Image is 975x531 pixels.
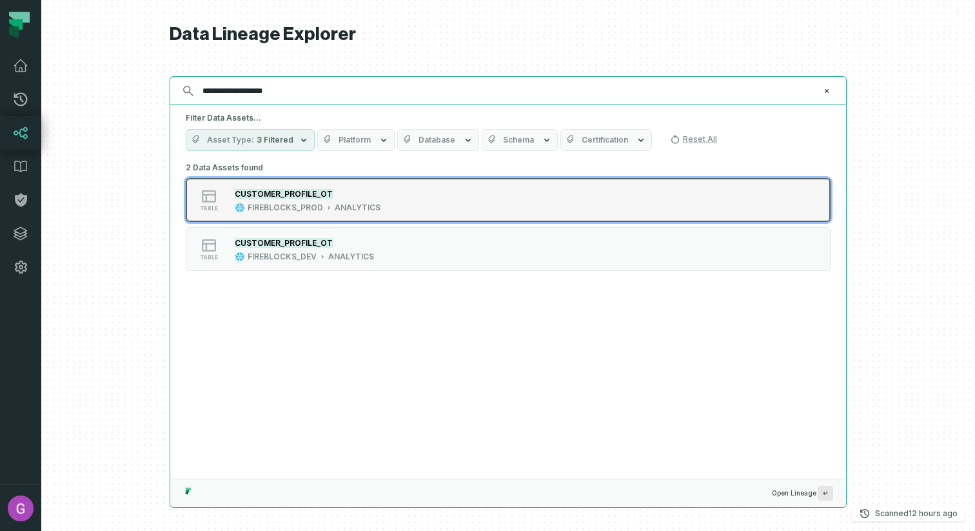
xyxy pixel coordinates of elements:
[820,85,833,97] button: Clear search query
[186,227,831,271] button: tableFIREBLOCKS_DEVANALYTICS
[909,508,958,518] relative-time: Aug 24, 2025, 4:02 AM GMT+3
[560,129,652,151] button: Certification
[8,496,34,521] img: avatar of Guy Abramov
[235,238,333,248] mark: CUSTOMER_PROFILE_OT
[339,135,371,145] span: Platform
[503,135,534,145] span: Schema
[328,252,374,262] div: ANALYTICS
[170,23,847,46] h1: Data Lineage Explorer
[186,159,831,288] div: 2 Data Assets found
[875,507,958,520] p: Scanned
[397,129,479,151] button: Database
[852,506,965,521] button: Scanned[DATE] 4:02:00 AM
[207,135,254,145] span: Asset Type
[335,203,380,213] div: ANALYTICS
[482,129,558,151] button: Schema
[186,178,831,222] button: tableFIREBLOCKS_PRODANALYTICS
[665,129,722,150] button: Reset All
[582,135,628,145] span: Certification
[186,129,315,151] button: Asset Type3 Filtered
[257,135,293,145] span: 3 Filtered
[248,252,317,262] div: FIREBLOCKS_DEV
[200,254,218,261] span: table
[170,159,846,479] div: Suggestions
[317,129,395,151] button: Platform
[235,189,333,199] mark: CUSTOMER_PROFILE_OT
[186,113,831,123] h5: Filter Data Assets...
[772,486,833,501] span: Open Lineage
[248,203,323,213] div: FIREBLOCKS_PROD
[818,486,833,501] span: Press ↵ to add a new Data Asset to the graph
[200,205,218,212] span: table
[419,135,455,145] span: Database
